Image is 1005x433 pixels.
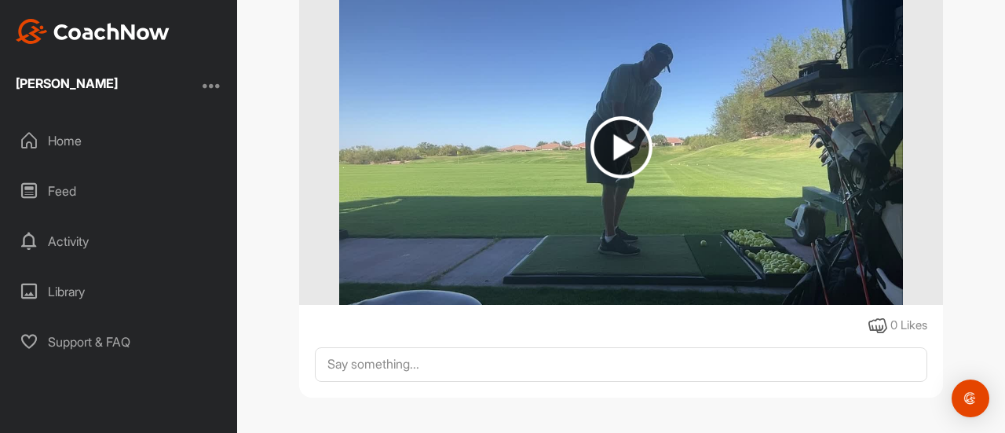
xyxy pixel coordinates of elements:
[9,272,230,311] div: Library
[9,322,230,361] div: Support & FAQ
[9,222,230,261] div: Activity
[16,19,170,44] img: CoachNow
[952,380,989,417] div: Open Intercom Messenger
[590,116,652,178] img: play
[9,121,230,160] div: Home
[9,171,230,211] div: Feed
[890,317,927,335] div: 0 Likes
[16,77,118,90] div: [PERSON_NAME]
